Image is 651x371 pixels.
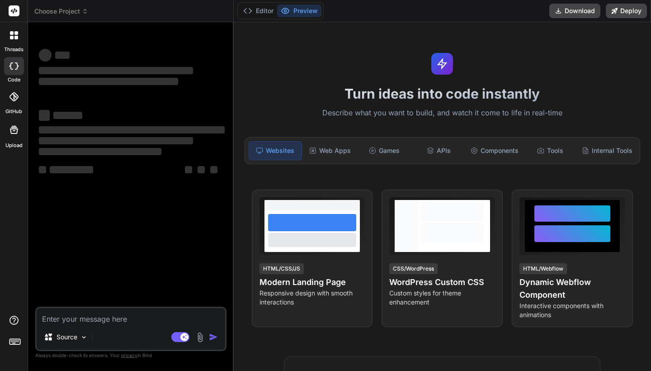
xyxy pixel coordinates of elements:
[5,142,23,149] label: Upload
[39,78,178,85] span: ‌
[121,352,137,358] span: privacy
[259,263,304,274] div: HTML/CSS/JS
[39,148,161,155] span: ‌
[57,333,77,342] p: Source
[4,46,24,53] label: threads
[606,4,647,18] button: Deploy
[249,141,302,160] div: Websites
[389,289,495,307] p: Custom styles for theme enhancement
[39,126,225,133] span: ‌
[209,333,218,342] img: icon
[5,108,22,115] label: GitHub
[240,5,277,17] button: Editor
[239,107,646,119] p: Describe what you want to build, and watch it come to life in real-time
[259,276,365,289] h4: Modern Landing Page
[185,166,192,173] span: ‌
[39,49,52,62] span: ‌
[358,141,410,160] div: Games
[198,166,205,173] span: ‌
[35,351,226,360] p: Always double-check its answers. Your in Bind
[259,289,365,307] p: Responsive design with smooth interactions
[39,137,193,144] span: ‌
[389,276,495,289] h4: WordPress Custom CSS
[195,332,205,342] img: attachment
[304,141,356,160] div: Web Apps
[524,141,576,160] div: Tools
[239,86,646,102] h1: Turn ideas into code instantly
[39,166,46,173] span: ‌
[277,5,321,17] button: Preview
[519,263,567,274] div: HTML/Webflow
[519,301,625,319] p: Interactive components with animations
[467,141,522,160] div: Components
[210,166,217,173] span: ‌
[80,333,88,341] img: Pick Models
[389,263,438,274] div: CSS/WordPress
[8,76,20,84] label: code
[412,141,465,160] div: APIs
[39,67,193,74] span: ‌
[55,52,70,59] span: ‌
[50,166,93,173] span: ‌
[549,4,600,18] button: Download
[39,110,50,121] span: ‌
[519,276,625,301] h4: Dynamic Webflow Component
[578,141,636,160] div: Internal Tools
[53,112,82,119] span: ‌
[34,7,88,16] span: Choose Project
